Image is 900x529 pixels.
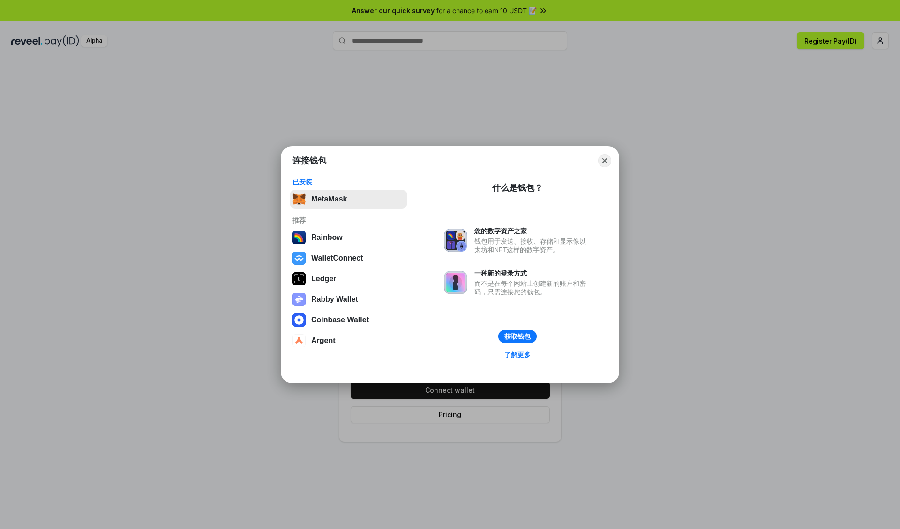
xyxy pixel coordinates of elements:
[292,313,306,327] img: svg+xml,%3Csvg%20width%3D%2228%22%20height%3D%2228%22%20viewBox%3D%220%200%2028%2028%22%20fill%3D...
[499,349,536,361] a: 了解更多
[492,182,543,194] div: 什么是钱包？
[311,295,358,304] div: Rabby Wallet
[290,228,407,247] button: Rainbow
[311,195,347,203] div: MetaMask
[598,154,611,167] button: Close
[444,229,467,252] img: svg+xml,%3Csvg%20xmlns%3D%22http%3A%2F%2Fwww.w3.org%2F2000%2Fsvg%22%20fill%3D%22none%22%20viewBox...
[311,336,336,345] div: Argent
[290,311,407,329] button: Coinbase Wallet
[504,350,531,359] div: 了解更多
[290,190,407,209] button: MetaMask
[474,279,591,296] div: 而不是在每个网站上创建新的账户和密码，只需连接您的钱包。
[498,330,537,343] button: 获取钱包
[444,271,467,294] img: svg+xml,%3Csvg%20xmlns%3D%22http%3A%2F%2Fwww.w3.org%2F2000%2Fsvg%22%20fill%3D%22none%22%20viewBox...
[290,290,407,309] button: Rabby Wallet
[292,334,306,347] img: svg+xml,%3Csvg%20width%3D%2228%22%20height%3D%2228%22%20viewBox%3D%220%200%2028%2028%22%20fill%3D...
[292,193,306,206] img: svg+xml,%3Csvg%20fill%3D%22none%22%20height%3D%2233%22%20viewBox%3D%220%200%2035%2033%22%20width%...
[311,254,363,262] div: WalletConnect
[292,252,306,265] img: svg+xml,%3Csvg%20width%3D%2228%22%20height%3D%2228%22%20viewBox%3D%220%200%2028%2028%22%20fill%3D...
[292,178,405,186] div: 已安装
[311,275,336,283] div: Ledger
[292,293,306,306] img: svg+xml,%3Csvg%20xmlns%3D%22http%3A%2F%2Fwww.w3.org%2F2000%2Fsvg%22%20fill%3D%22none%22%20viewBox...
[504,332,531,341] div: 获取钱包
[474,269,591,277] div: 一种新的登录方式
[290,249,407,268] button: WalletConnect
[474,227,591,235] div: 您的数字资产之家
[311,233,343,242] div: Rainbow
[292,216,405,224] div: 推荐
[292,272,306,285] img: svg+xml,%3Csvg%20xmlns%3D%22http%3A%2F%2Fwww.w3.org%2F2000%2Fsvg%22%20width%3D%2228%22%20height%3...
[292,155,326,166] h1: 连接钱包
[290,331,407,350] button: Argent
[292,231,306,244] img: svg+xml,%3Csvg%20width%3D%22120%22%20height%3D%22120%22%20viewBox%3D%220%200%20120%20120%22%20fil...
[290,269,407,288] button: Ledger
[311,316,369,324] div: Coinbase Wallet
[474,237,591,254] div: 钱包用于发送、接收、存储和显示像以太坊和NFT这样的数字资产。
